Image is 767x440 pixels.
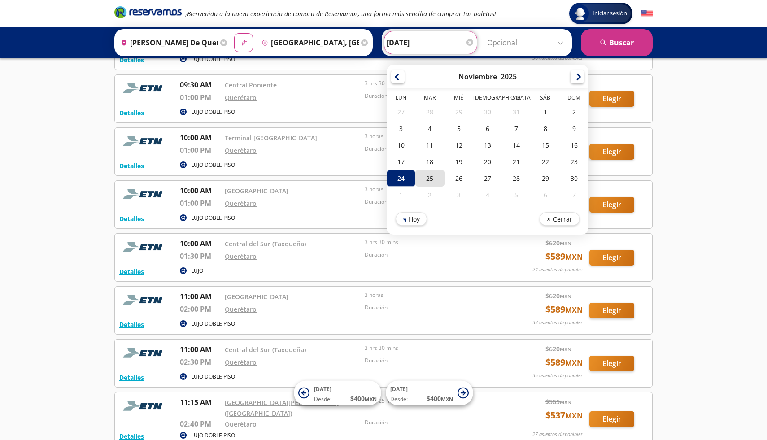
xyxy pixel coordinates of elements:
[560,137,588,153] div: 16-Nov-25
[589,91,634,107] button: Elegir
[191,267,203,275] p: LUJO
[545,291,571,301] span: $ 620
[415,94,444,104] th: Martes
[191,55,235,63] p: LUJO DOBLE PISO
[589,144,634,160] button: Elegir
[565,411,583,421] small: MXN
[191,373,235,381] p: LUJO DOBLE PISO
[560,153,588,170] div: 23-Nov-25
[365,145,500,153] p: Duración
[191,431,235,440] p: LUJO DOBLE PISO
[225,81,277,89] a: Central Poniente
[589,411,634,427] button: Elegir
[565,305,583,315] small: MXN
[502,94,531,104] th: Viernes
[445,137,473,153] div: 12-Nov-25
[365,251,500,259] p: Duración
[545,238,571,248] span: $ 620
[180,79,220,90] p: 09:30 AM
[473,153,502,170] div: 20-Nov-25
[365,198,500,206] p: Duración
[560,399,571,405] small: MXN
[487,31,567,54] input: Opcional
[365,418,500,427] p: Duración
[119,320,144,329] button: Detalles
[314,395,331,403] span: Desde:
[441,396,453,402] small: MXN
[225,252,257,261] a: Querétaro
[415,137,444,153] div: 11-Nov-25
[365,357,500,365] p: Duración
[225,240,306,248] a: Central del Sur (Taxqueña)
[365,92,500,100] p: Duración
[445,153,473,170] div: 19-Nov-25
[365,344,500,352] p: 3 hrs 30 mins
[560,94,588,104] th: Domingo
[180,185,220,196] p: 10:00 AM
[365,304,500,312] p: Duración
[502,104,531,120] div: 31-Oct-25
[532,319,583,327] p: 33 asientos disponibles
[365,185,500,193] p: 3 horas
[473,104,502,120] div: 30-Oct-25
[445,120,473,137] div: 05-Nov-25
[119,397,169,415] img: RESERVAMOS
[560,240,571,247] small: MXN
[225,93,257,102] a: Querétaro
[119,185,169,203] img: RESERVAMOS
[565,358,583,368] small: MXN
[387,137,415,153] div: 10-Nov-25
[180,198,220,209] p: 01:00 PM
[225,345,306,354] a: Central del Sur (Taxqueña)
[191,161,235,169] p: LUJO DOBLE PISO
[386,381,473,405] button: [DATE]Desde:$400MXN
[560,120,588,137] div: 09-Nov-25
[390,395,408,403] span: Desde:
[180,397,220,408] p: 11:15 AM
[225,187,288,195] a: [GEOGRAPHIC_DATA]
[501,72,517,82] div: 2025
[225,134,317,142] a: Terminal [GEOGRAPHIC_DATA]
[589,303,634,318] button: Elegir
[225,146,257,155] a: Querétaro
[502,120,531,137] div: 07-Nov-25
[415,170,444,187] div: 25-Nov-25
[119,373,144,382] button: Detalles
[415,187,444,203] div: 02-Dic-25
[589,250,634,266] button: Elegir
[365,396,377,402] small: MXN
[560,346,571,353] small: MXN
[545,344,571,353] span: $ 620
[458,72,497,82] div: Noviembre
[119,291,169,309] img: RESERVAMOS
[119,132,169,150] img: RESERVAMOS
[532,266,583,274] p: 24 asientos disponibles
[531,170,559,187] div: 29-Nov-25
[117,31,218,54] input: Buscar Origen
[294,381,381,405] button: [DATE]Desde:$400MXN
[225,305,257,314] a: Querétaro
[473,94,502,104] th: Jueves
[180,357,220,367] p: 02:30 PM
[531,94,559,104] th: Sábado
[415,153,444,170] div: 18-Nov-25
[589,356,634,371] button: Elegir
[387,153,415,170] div: 17-Nov-25
[532,372,583,379] p: 35 asientos disponibles
[502,170,531,187] div: 28-Nov-25
[225,292,288,301] a: [GEOGRAPHIC_DATA]
[365,238,500,246] p: 3 hrs 30 mins
[350,394,377,403] span: $ 400
[531,104,559,120] div: 01-Nov-25
[365,132,500,140] p: 3 horas
[387,31,475,54] input: Elegir Fecha
[387,120,415,137] div: 03-Nov-25
[119,79,169,97] img: RESERVAMOS
[365,291,500,299] p: 3 horas
[427,394,453,403] span: $ 400
[473,137,502,153] div: 13-Nov-25
[180,132,220,143] p: 10:00 AM
[365,79,500,87] p: 3 hrs 30 mins
[565,252,583,262] small: MXN
[119,108,144,118] button: Detalles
